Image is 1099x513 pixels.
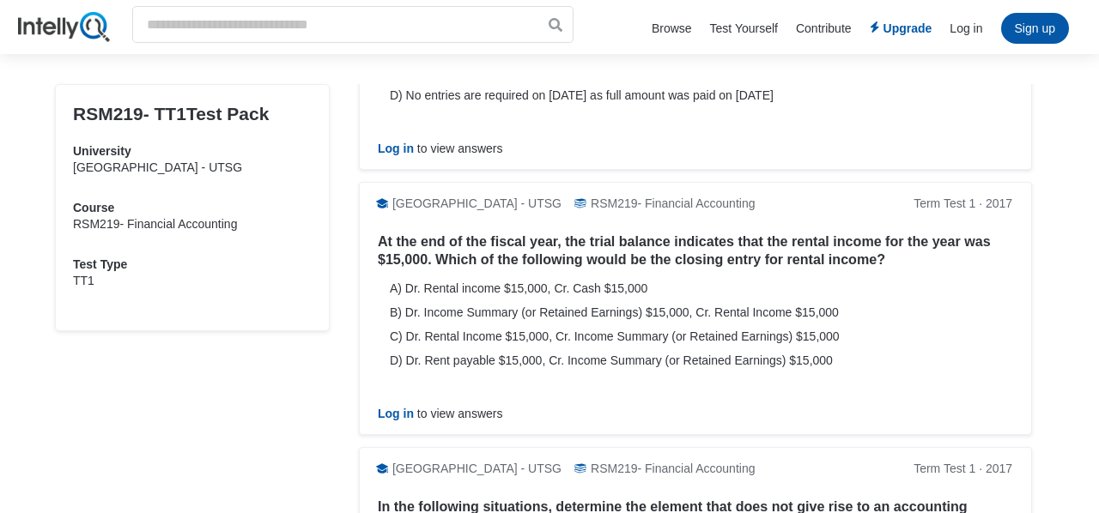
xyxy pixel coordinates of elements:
h5: At the end of the fiscal year, the trial balance indicates that the rental income for the year wa... [378,232,1019,268]
span: Log in [378,407,414,420]
a: Test Yourself [710,21,778,35]
span: to view answers [378,140,502,157]
div: Term Test 1 2017 [914,460,1012,479]
div: [GEOGRAPHIC_DATA] - UTSG [73,159,312,176]
div: RSM219 - Financial Accounting [73,215,312,232]
div: D) Dr. Rent payable $15,000, Cr. Income Summary (or Retained Earnings) $15,000 [390,352,1019,369]
div: [GEOGRAPHIC_DATA] - UTSG [372,195,562,214]
a: Contribute [796,21,852,35]
h1: RSM219 - TT1 Test Pack [73,102,312,125]
div: RSM219 - Financial Accounting [570,460,755,479]
span: · [979,196,982,210]
h3: Course [73,200,312,215]
a: Upgrade [870,20,932,37]
div: C) Dr. Rental Income $15,000, Cr. Income Summary (or Retained Earnings) $15,000 [390,328,1019,345]
div: D) No entries are required on [DATE] as full amount was paid on [DATE] [390,87,1019,104]
span: · [979,462,982,475]
div: Term Test 1 2017 [914,195,1012,214]
div: TT1 [73,272,312,289]
img: IntellyQ logo [18,12,110,42]
span: Log in [378,142,414,155]
a: Browse [652,21,692,35]
span: to view answers [378,405,502,422]
div: B) Dr. Income Summary (or Retained Earnings) $15,000, Cr. Rental Income $15,000 [390,304,1019,321]
a: [GEOGRAPHIC_DATA] - UTSGRSM219- Financial AccountingTerm Test 1 · 2017At the end of the fiscal ye... [359,182,1032,435]
li: Log in [950,20,982,37]
div: A) Dr. Rental income $15,000, Cr. Cash $15,000 [390,280,1019,297]
div: RSM219 - Financial Accounting [570,195,755,214]
li: Sign up [1001,13,1069,44]
h3: University [73,143,312,159]
h3: Test Type [73,256,312,272]
div: [GEOGRAPHIC_DATA] - UTSG [372,460,562,479]
span: Upgrade [883,20,932,37]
